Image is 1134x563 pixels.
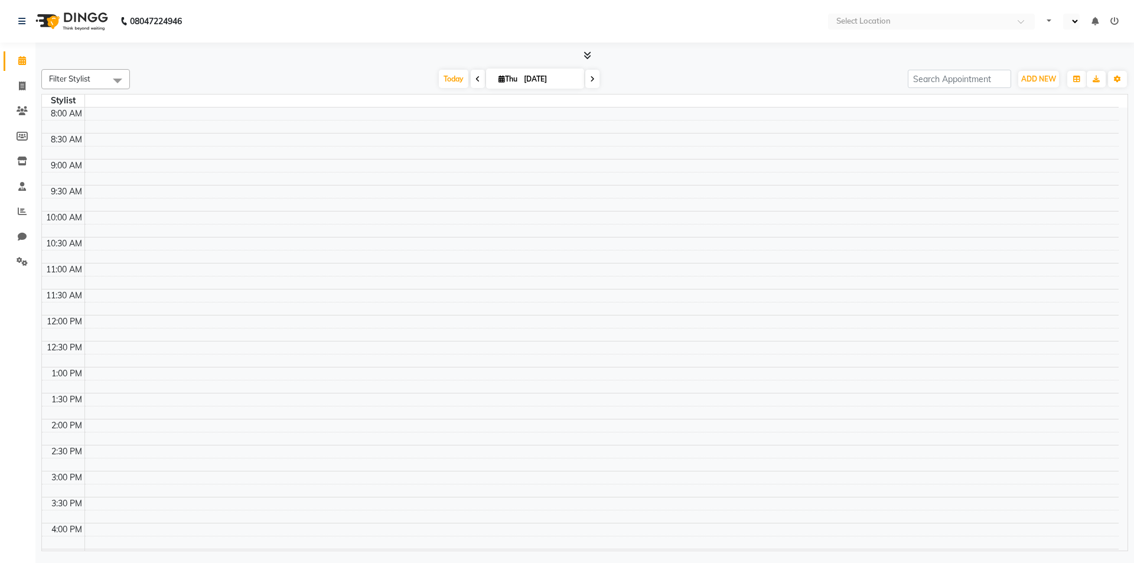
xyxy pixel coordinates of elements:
div: 3:30 PM [49,497,84,510]
div: 3:00 PM [49,471,84,484]
div: 10:30 AM [44,237,84,250]
b: 08047224946 [130,5,182,38]
span: Thu [496,74,520,83]
div: 11:00 AM [44,263,84,276]
div: Stylist [42,95,84,107]
div: 2:30 PM [49,445,84,458]
div: 1:00 PM [49,367,84,380]
div: 9:00 AM [48,160,84,172]
button: ADD NEW [1018,71,1059,87]
div: 9:30 AM [48,186,84,198]
div: 1:30 PM [49,393,84,406]
div: 8:00 AM [48,108,84,120]
input: 2025-09-04 [520,70,579,88]
div: 4:30 PM [49,549,84,562]
div: Select Location [836,15,891,27]
div: 2:00 PM [49,419,84,432]
div: 10:00 AM [44,211,84,224]
span: Filter Stylist [49,74,90,83]
span: Today [439,70,468,88]
input: Search Appointment [908,70,1011,88]
div: 4:00 PM [49,523,84,536]
span: ADD NEW [1021,74,1056,83]
div: 11:30 AM [44,289,84,302]
img: logo [30,5,111,38]
div: 8:30 AM [48,134,84,146]
div: 12:00 PM [44,315,84,328]
div: 12:30 PM [44,341,84,354]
